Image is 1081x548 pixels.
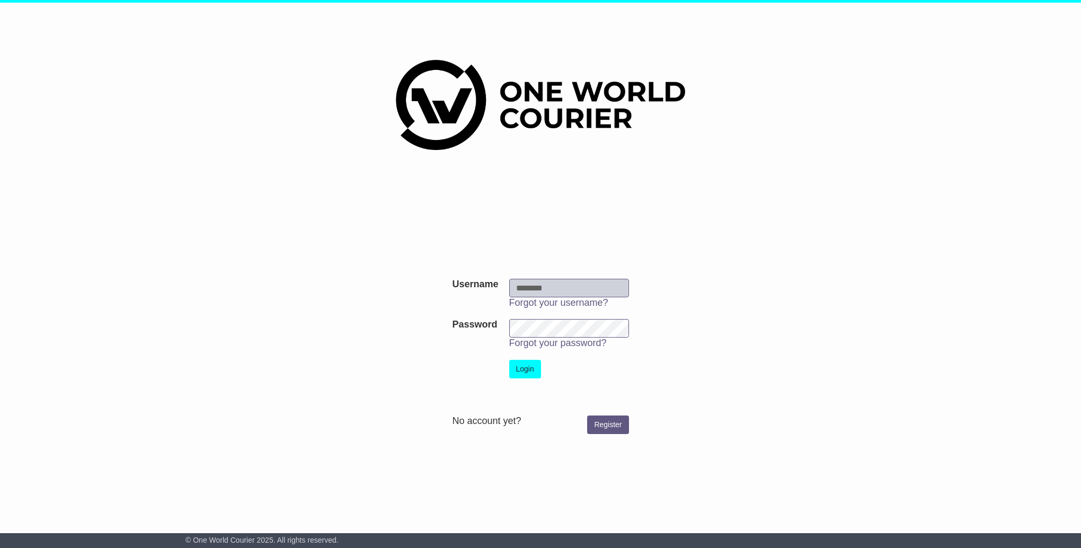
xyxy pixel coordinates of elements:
label: Username [452,279,498,290]
label: Password [452,319,497,331]
a: Register [587,416,628,434]
button: Login [509,360,541,378]
a: Forgot your password? [509,338,607,348]
img: One World [396,60,685,150]
div: No account yet? [452,416,628,427]
span: © One World Courier 2025. All rights reserved. [185,536,339,544]
a: Forgot your username? [509,297,608,308]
